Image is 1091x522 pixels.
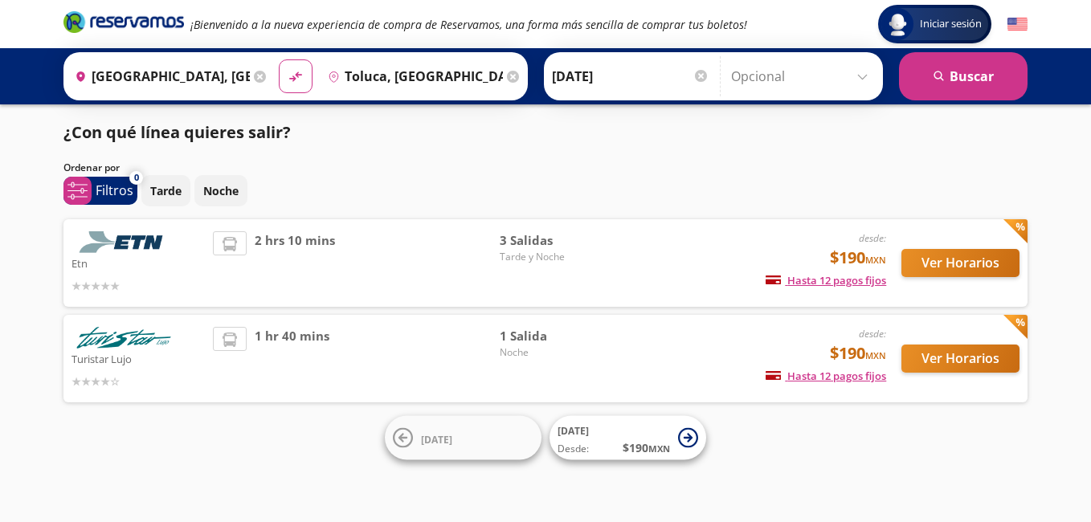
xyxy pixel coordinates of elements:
a: Brand Logo [63,10,184,39]
span: [DATE] [421,432,452,446]
button: Ver Horarios [901,249,1019,277]
button: Buscar [899,52,1028,100]
p: Turistar Lujo [72,349,205,368]
span: 2 hrs 10 mins [255,231,335,295]
span: 3 Salidas [500,231,612,250]
button: English [1007,14,1028,35]
p: Ordenar por [63,161,120,175]
span: Tarde y Noche [500,250,612,264]
span: Iniciar sesión [913,16,988,32]
p: ¿Con qué línea quieres salir? [63,120,291,145]
span: $190 [830,341,886,365]
button: 0Filtros [63,177,137,205]
span: Noche [500,345,612,360]
span: 1 hr 40 mins [255,327,329,390]
img: Turistar Lujo [72,327,176,349]
button: Ver Horarios [901,345,1019,373]
input: Elegir Fecha [552,56,709,96]
span: $ 190 [623,439,670,456]
input: Opcional [731,56,875,96]
p: Tarde [150,182,182,199]
button: [DATE] [385,416,541,460]
input: Buscar Origen [68,56,250,96]
p: Noche [203,182,239,199]
button: [DATE]Desde:$190MXN [550,416,706,460]
span: [DATE] [558,424,589,438]
button: Noche [194,175,247,206]
small: MXN [865,254,886,266]
p: Etn [72,253,205,272]
i: Brand Logo [63,10,184,34]
em: desde: [859,231,886,245]
input: Buscar Destino [321,56,503,96]
em: desde: [859,327,886,341]
p: Filtros [96,181,133,200]
img: Etn [72,231,176,253]
span: $190 [830,246,886,270]
small: MXN [648,442,670,455]
button: Tarde [141,175,190,206]
span: Desde: [558,442,589,456]
em: ¡Bienvenido a la nueva experiencia de compra de Reservamos, una forma más sencilla de comprar tus... [190,17,747,32]
span: Hasta 12 pagos fijos [766,369,886,383]
span: 0 [134,171,139,185]
span: Hasta 12 pagos fijos [766,273,886,288]
span: 1 Salida [500,327,612,345]
small: MXN [865,349,886,361]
